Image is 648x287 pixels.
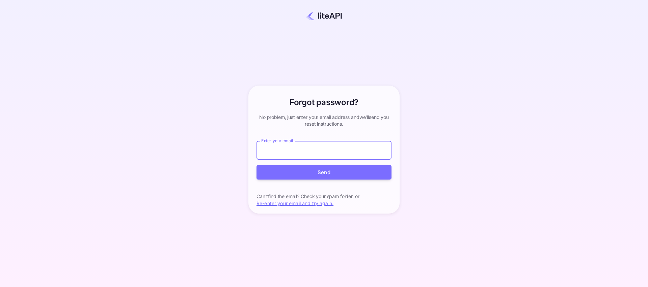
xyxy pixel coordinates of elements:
[261,138,293,143] label: Enter your email
[256,200,333,206] a: Re-enter your email and try again.
[256,114,391,127] p: No problem, just enter your email address and we'll send you reset instructions.
[256,165,391,180] button: Send
[290,96,358,108] h6: Forgot password?
[256,193,391,200] p: Can't find the email? Check your spam folder, or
